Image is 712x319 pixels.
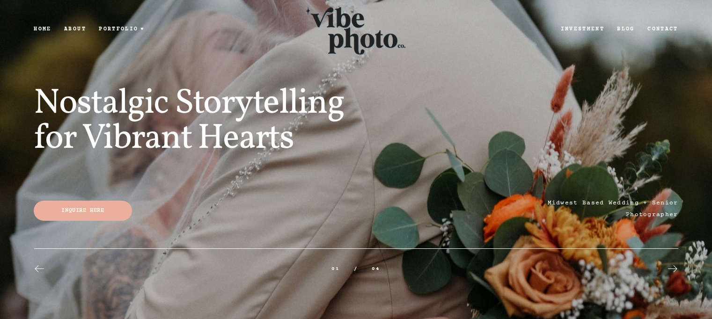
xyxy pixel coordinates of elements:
[641,25,685,33] a: Contact
[34,201,132,221] a: Inquire here
[61,208,104,214] span: Inquire here
[611,25,641,33] a: Blog
[198,122,294,157] span: Hearts
[554,25,611,33] a: Investment
[28,25,58,33] a: Home
[372,266,380,272] span: 04
[93,25,151,33] a: Portfolio
[331,266,340,272] span: 01
[175,87,344,122] span: Storytelling
[354,266,358,272] span: /
[306,4,405,55] img: Vibe Photo Co.
[99,27,138,32] span: Portfolio
[58,25,92,33] a: About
